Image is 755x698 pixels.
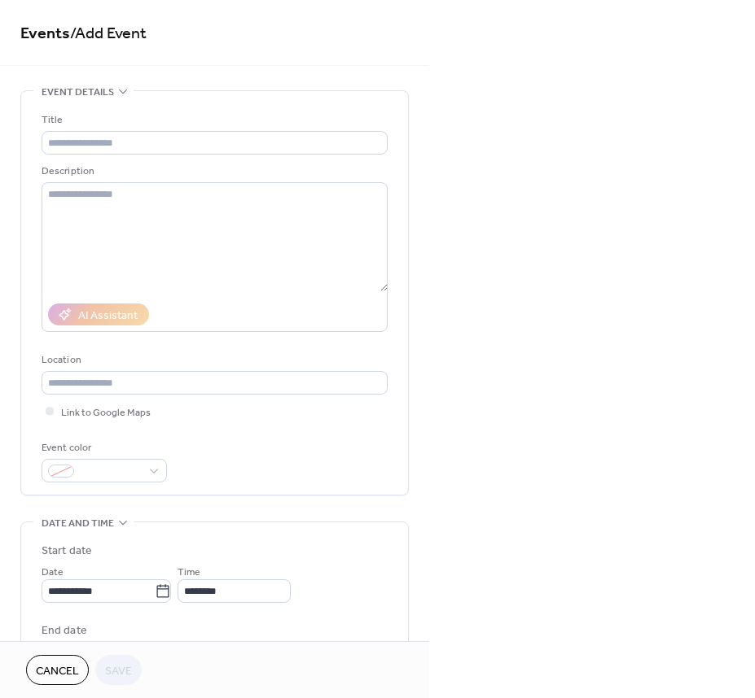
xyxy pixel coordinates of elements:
div: End date [42,622,87,639]
span: Event details [42,84,114,101]
div: Title [42,111,384,129]
div: Location [42,351,384,369]
span: Date and time [42,515,114,532]
button: Cancel [26,655,89,685]
div: Start date [42,543,92,560]
span: / Add Event [70,18,147,50]
span: Cancel [36,663,79,680]
div: Description [42,163,384,180]
a: Events [20,18,70,50]
span: Link to Google Maps [61,404,151,421]
div: Event color [42,439,164,456]
span: Time [178,564,200,581]
span: Date [42,564,64,581]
